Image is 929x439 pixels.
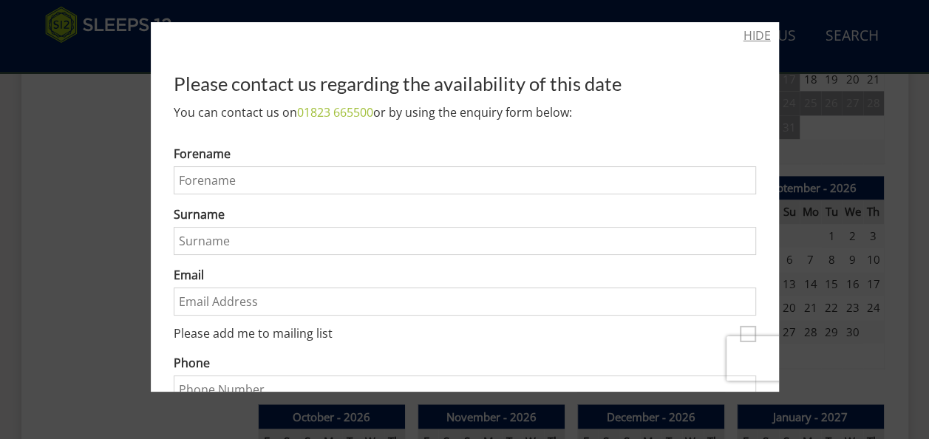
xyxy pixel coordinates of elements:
[174,287,756,316] input: Email Address
[174,145,756,163] label: Forename
[297,104,373,120] a: 01823 665500
[174,73,756,94] h2: Please contact us regarding the availability of this date
[174,327,734,343] label: Please add me to mailing list
[174,103,756,121] p: You can contact us on or by using the enquiry form below:
[174,375,756,404] input: Phone Number
[743,27,771,44] a: HIDE
[174,354,756,372] label: Phone
[174,227,756,255] input: Surname
[174,205,756,223] label: Surname
[174,266,756,284] label: Email
[726,336,916,381] iframe: reCAPTCHA
[174,166,756,194] input: Forename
